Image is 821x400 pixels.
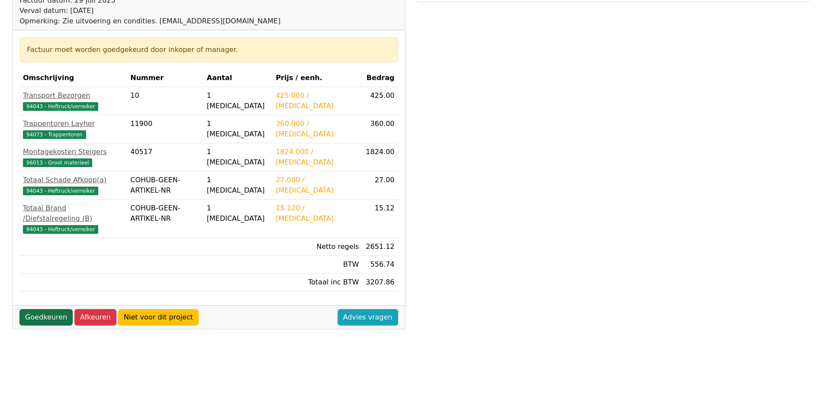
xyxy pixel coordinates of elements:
[338,309,398,326] a: Advies vragen
[23,175,123,185] div: Totaal Schade Afkoop(a)
[207,90,269,111] div: 1 [MEDICAL_DATA]
[19,6,280,16] div: Verval datum: [DATE]
[362,69,398,87] th: Bedrag
[362,115,398,143] td: 360.00
[362,274,398,291] td: 3207.86
[276,175,359,196] div: 27.000 / [MEDICAL_DATA]
[23,119,123,129] div: Trappentoren Layher
[272,274,362,291] td: Totaal inc BTW
[23,158,92,167] span: 96013 - Groot materieel
[276,203,359,224] div: 15.120 / [MEDICAL_DATA]
[207,203,269,224] div: 1 [MEDICAL_DATA]
[272,238,362,256] td: Netto regels
[276,147,359,168] div: 1824.000 / [MEDICAL_DATA]
[27,45,391,55] div: Factuur moet worden goedgekeurd door inkoper of manager.
[23,130,86,139] span: 94073 - Trappentoren
[23,225,98,234] span: 94043 - Heftruck/verreiker
[19,69,127,87] th: Omschrijving
[203,69,272,87] th: Aantal
[23,187,98,195] span: 94043 - Heftruck/verreiker
[23,90,123,101] div: Transport Bezorgen
[276,119,359,139] div: 360.000 / [MEDICAL_DATA]
[19,309,73,326] a: Goedkeuren
[23,147,123,157] div: Montagekosten Steigers
[127,69,203,87] th: Nummer
[23,203,123,234] a: Totaal Brand /Diefstalregeling (B)94043 - Heftruck/verreiker
[127,87,203,115] td: 10
[362,171,398,200] td: 27.00
[118,309,199,326] a: Niet voor dit project
[23,119,123,139] a: Trappentoren Layher94073 - Trappentoren
[74,309,116,326] a: Afkeuren
[207,119,269,139] div: 1 [MEDICAL_DATA]
[23,147,123,168] a: Montagekosten Steigers96013 - Groot materieel
[23,102,98,111] span: 94043 - Heftruck/verreiker
[23,203,123,224] div: Totaal Brand /Diefstalregeling (B)
[23,90,123,111] a: Transport Bezorgen94043 - Heftruck/verreiker
[127,171,203,200] td: COHUB-GEEN-ARTIKEL-NR
[23,175,123,196] a: Totaal Schade Afkoop(a)94043 - Heftruck/verreiker
[272,256,362,274] td: BTW
[362,238,398,256] td: 2651.12
[272,69,362,87] th: Prijs / eenh.
[19,16,280,26] div: Opmerking: Zie uitvoering en condities. [EMAIL_ADDRESS][DOMAIN_NAME]
[207,175,269,196] div: 1 [MEDICAL_DATA]
[276,90,359,111] div: 425.000 / [MEDICAL_DATA]
[207,147,269,168] div: 1 [MEDICAL_DATA]
[362,256,398,274] td: 556.74
[127,143,203,171] td: 40517
[362,87,398,115] td: 425.00
[127,200,203,238] td: COHUB-GEEN-ARTIKEL-NR
[362,200,398,238] td: 15.12
[127,115,203,143] td: 11900
[362,143,398,171] td: 1824.00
